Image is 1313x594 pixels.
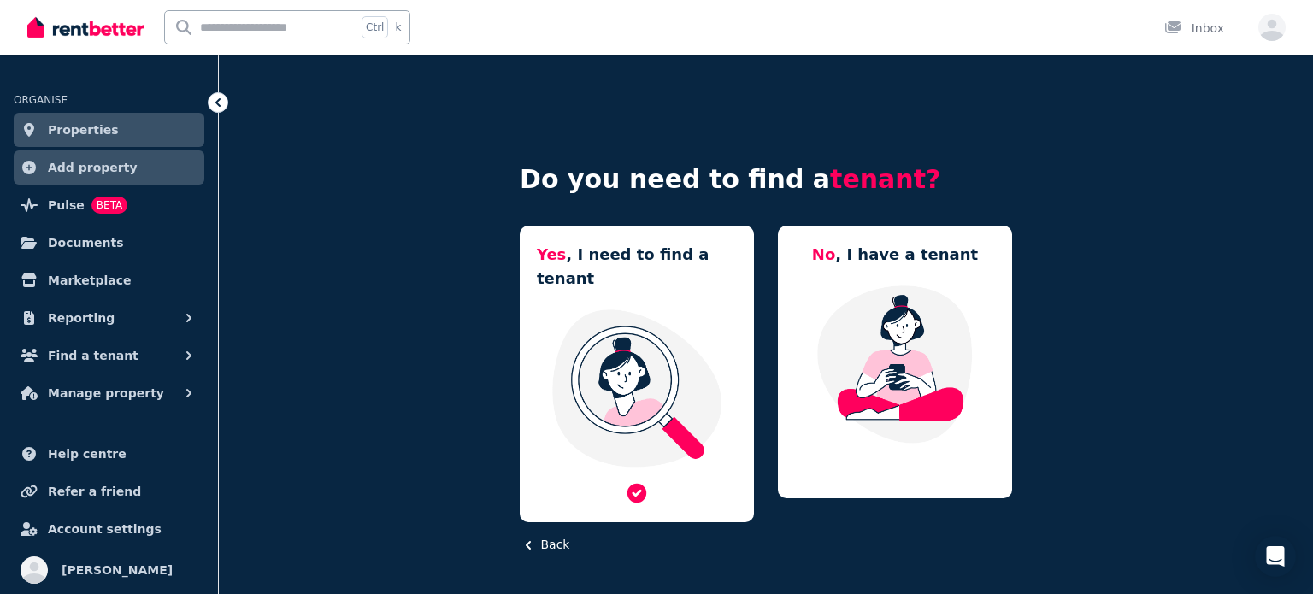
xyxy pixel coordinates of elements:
[812,243,978,267] h5: , I have a tenant
[48,345,138,366] span: Find a tenant
[14,437,204,471] a: Help centre
[362,16,388,38] span: Ctrl
[520,164,1012,195] h4: Do you need to find a
[14,301,204,335] button: Reporting
[520,536,569,554] button: Back
[14,376,204,410] button: Manage property
[795,284,995,444] img: Manage my property
[48,383,164,403] span: Manage property
[48,232,124,253] span: Documents
[14,188,204,222] a: PulseBETA
[14,113,204,147] a: Properties
[537,308,737,468] img: I need a tenant
[14,94,68,106] span: ORGANISE
[395,21,401,34] span: k
[14,474,204,509] a: Refer a friend
[1164,20,1224,37] div: Inbox
[48,270,131,291] span: Marketplace
[48,157,138,178] span: Add property
[14,263,204,297] a: Marketplace
[48,308,115,328] span: Reporting
[48,481,141,502] span: Refer a friend
[14,150,204,185] a: Add property
[830,164,940,194] span: tenant?
[812,245,835,263] span: No
[537,245,566,263] span: Yes
[537,243,737,291] h5: , I need to find a tenant
[91,197,127,214] span: BETA
[14,512,204,546] a: Account settings
[48,519,162,539] span: Account settings
[48,120,119,140] span: Properties
[27,15,144,40] img: RentBetter
[1255,536,1296,577] div: Open Intercom Messenger
[14,338,204,373] button: Find a tenant
[62,560,173,580] span: [PERSON_NAME]
[14,226,204,260] a: Documents
[48,444,127,464] span: Help centre
[48,195,85,215] span: Pulse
